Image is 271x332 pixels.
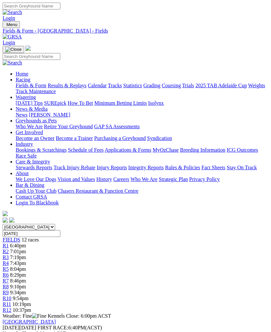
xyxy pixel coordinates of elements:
[3,266,9,272] a: R5
[10,260,26,266] span: 7:43pm
[16,147,67,153] a: Bookings & Scratchings
[10,278,26,284] span: 8:46pm
[10,243,26,248] span: 6:40pm
[3,3,60,9] input: Search
[3,243,9,248] span: R1
[44,100,66,106] a: SUREpick
[3,301,11,307] a: R11
[25,46,31,51] img: logo-grsa-white.png
[16,176,56,182] a: We Love Our Dogs
[10,249,26,254] span: 7:01pm
[16,188,56,194] a: Cash Up Your Club
[16,112,27,118] a: News
[195,83,247,88] a: 2025 TAB Adelaide Cup
[16,130,43,135] a: Get Involved
[159,176,188,182] a: Strategic Plan
[16,176,268,182] div: About
[105,147,151,153] a: Applications & Forms
[3,296,11,301] a: R10
[16,194,47,200] a: Contact GRSA
[153,147,179,153] a: MyOzChase
[3,260,9,266] a: R4
[130,176,158,182] a: Who We Are
[58,188,138,194] a: Chasers Restaurant & Function Centre
[16,165,52,170] a: Stewards Reports
[88,83,107,88] a: Calendar
[16,135,54,141] a: Become an Owner
[165,165,200,170] a: Rules & Policies
[162,83,181,88] a: Coursing
[3,319,56,325] a: [GEOGRAPHIC_DATA]
[123,83,142,88] a: Statistics
[10,266,26,272] span: 8:04pm
[13,307,31,313] span: 10:37pm
[10,290,26,295] span: 9:34pm
[108,83,122,88] a: Tracks
[248,83,265,88] a: Weights
[97,165,127,170] a: Injury Reports
[3,34,22,40] img: GRSA
[16,147,268,159] div: Industry
[5,47,22,52] img: Close
[38,325,102,330] span: 6:40PM(ACST)
[16,159,50,164] a: Care & Integrity
[3,15,15,21] a: Login
[3,9,22,15] img: Search
[16,83,46,88] a: Fields & Form
[16,112,268,118] div: News & Media
[16,182,44,188] a: Bar & Dining
[10,284,26,289] span: 9:10pm
[68,100,93,106] a: How To Bet
[3,313,48,319] span: Weather: Fine
[16,188,268,194] div: Bar & Dining
[10,272,26,278] span: 8:29pm
[3,40,15,45] a: Login
[57,176,95,182] a: Vision and Values
[113,176,129,182] a: Careers
[16,77,30,82] a: Racing
[227,165,257,170] a: Stay On Track
[3,290,9,295] a: R9
[16,94,36,100] a: Wagering
[56,135,93,141] a: Become a Trainer
[3,60,22,66] img: Search
[148,100,164,106] a: Isolynx
[3,325,20,330] span: [DATE]
[227,147,258,153] a: ICG Outcomes
[16,141,33,147] a: Industry
[16,153,37,159] a: Race Safe
[182,83,194,88] a: Trials
[202,165,225,170] a: Fact Sheets
[3,278,9,284] a: R7
[96,176,112,182] a: History
[16,118,57,123] a: Greyhounds as Pets
[143,83,160,88] a: Grading
[3,307,11,313] a: R12
[3,217,8,223] img: facebook.svg
[16,200,59,205] a: Login To Blackbook
[53,165,95,170] a: Track Injury Rebate
[3,53,60,60] input: Search
[16,135,268,141] div: Get Involved
[38,325,68,330] span: FIRST RACE:
[3,46,24,53] button: Toggle navigation
[94,100,147,106] a: Minimum Betting Limits
[16,100,43,106] a: [DATE] Tips
[16,100,268,106] div: Wagering
[16,165,268,171] div: Care & Integrity
[12,301,31,307] span: 10:19pm
[16,89,56,94] a: Track Maintenance
[16,124,43,129] a: Who We Are
[3,255,9,260] span: R3
[3,237,20,242] a: FIELDS
[3,21,20,28] button: Toggle navigation
[3,28,268,34] a: Fields & Form - [GEOGRAPHIC_DATA] - Fields
[3,284,9,289] a: R8
[48,83,86,88] a: Results & Replays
